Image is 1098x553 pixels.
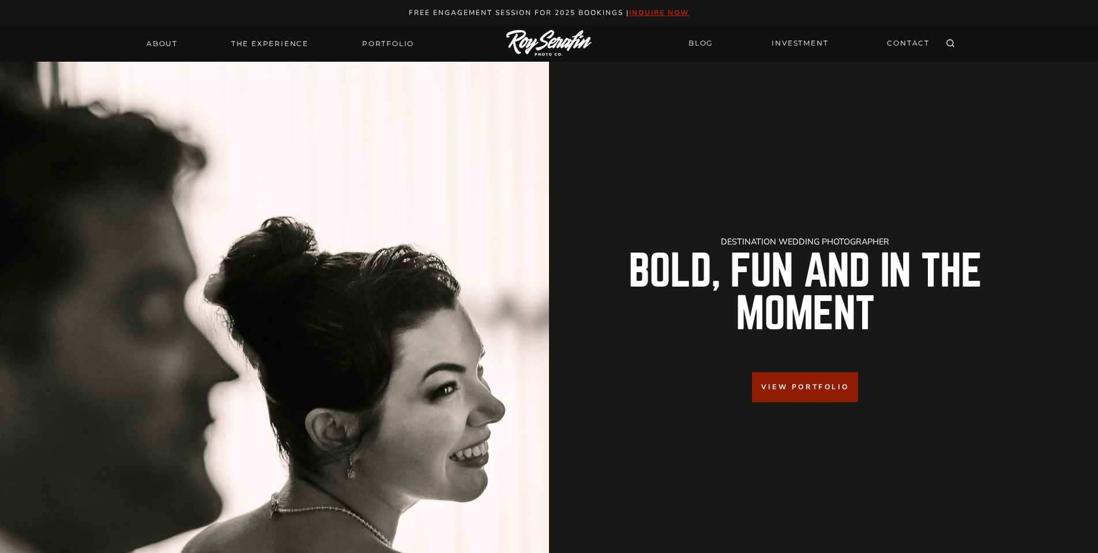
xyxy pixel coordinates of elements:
a: View Portfolio [752,373,858,402]
a: BLOG [682,33,720,54]
a: INVESTMENT [765,33,835,54]
nav: Primary Navigation [140,36,421,52]
h1: Destination Wedding Photographer [558,238,1052,246]
p: Free engagement session for 2025 Bookings | [13,7,1086,19]
a: inquire now [629,8,689,17]
img: Logo of Roy Serafin Photo Co., featuring stylized text in white on a light background, representi... [506,30,592,57]
a: CONTACT [880,33,937,54]
a: About [140,36,185,52]
nav: Secondary Navigation [682,33,937,54]
span: View Portfolio [761,382,849,393]
h2: Bold, Fun And in the Moment [558,250,1052,336]
a: Portfolio [355,36,421,52]
button: View Search Form [942,36,958,52]
a: THE EXPERIENCE [224,36,315,52]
